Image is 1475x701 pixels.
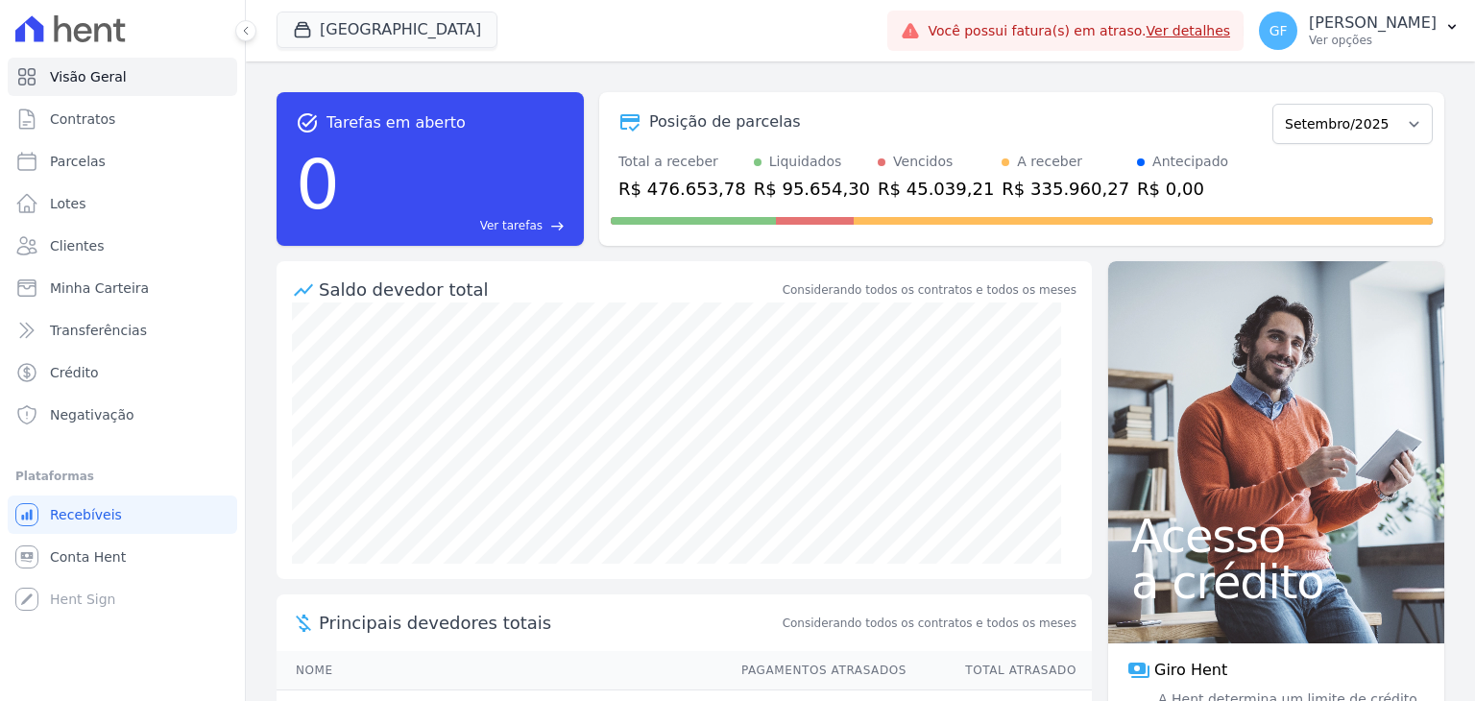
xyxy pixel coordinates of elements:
a: Minha Carteira [8,269,237,307]
span: Negativação [50,405,134,424]
button: [GEOGRAPHIC_DATA] [277,12,497,48]
span: Principais devedores totais [319,610,779,636]
span: Transferências [50,321,147,340]
div: Saldo devedor total [319,277,779,302]
div: R$ 45.039,21 [878,176,994,202]
div: Posição de parcelas [649,110,801,133]
a: Parcelas [8,142,237,181]
a: Clientes [8,227,237,265]
div: Plataformas [15,465,230,488]
p: Ver opções [1309,33,1437,48]
div: R$ 0,00 [1137,176,1228,202]
div: R$ 335.960,27 [1002,176,1129,202]
a: Ver detalhes [1147,23,1231,38]
div: Antecipado [1152,152,1228,172]
div: Vencidos [893,152,953,172]
a: Recebíveis [8,496,237,534]
a: Transferências [8,311,237,350]
span: GF [1269,24,1288,37]
span: Considerando todos os contratos e todos os meses [783,615,1076,632]
a: Visão Geral [8,58,237,96]
span: Giro Hent [1154,659,1227,682]
span: Conta Hent [50,547,126,567]
span: Tarefas em aberto [326,111,466,134]
a: Crédito [8,353,237,392]
div: R$ 95.654,30 [754,176,870,202]
div: 0 [296,134,340,234]
span: Parcelas [50,152,106,171]
p: [PERSON_NAME] [1309,13,1437,33]
span: a crédito [1131,559,1421,605]
a: Ver tarefas east [348,217,565,234]
span: Você possui fatura(s) em atraso. [928,21,1230,41]
span: Clientes [50,236,104,255]
span: Crédito [50,363,99,382]
span: Acesso [1131,513,1421,559]
span: Ver tarefas [480,217,543,234]
div: Total a receber [618,152,746,172]
span: east [550,219,565,233]
span: Contratos [50,109,115,129]
a: Conta Hent [8,538,237,576]
div: R$ 476.653,78 [618,176,746,202]
button: GF [PERSON_NAME] Ver opções [1244,4,1475,58]
span: Visão Geral [50,67,127,86]
a: Lotes [8,184,237,223]
span: Recebíveis [50,505,122,524]
div: Considerando todos os contratos e todos os meses [783,281,1076,299]
div: A receber [1017,152,1082,172]
a: Contratos [8,100,237,138]
th: Pagamentos Atrasados [723,651,907,690]
span: Minha Carteira [50,278,149,298]
span: task_alt [296,111,319,134]
th: Nome [277,651,723,690]
span: Lotes [50,194,86,213]
th: Total Atrasado [907,651,1092,690]
a: Negativação [8,396,237,434]
div: Liquidados [769,152,842,172]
